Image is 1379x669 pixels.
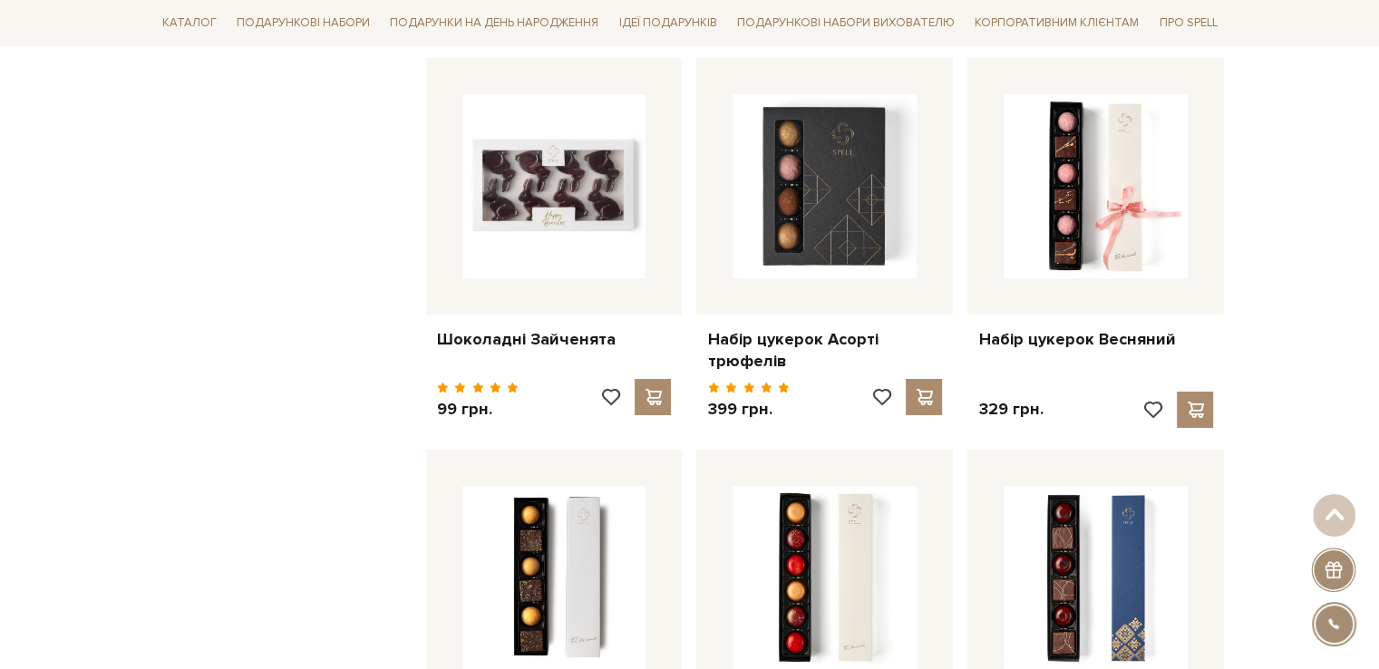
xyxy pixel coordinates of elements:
a: Про Spell [1151,9,1224,37]
p: 99 грн. [437,399,520,420]
a: Каталог [155,9,224,37]
p: 329 грн. [978,399,1043,420]
a: Набір цукерок Весняний [978,329,1213,350]
p: 399 грн. [707,399,790,420]
a: Ідеї подарунків [611,9,723,37]
a: Набір цукерок Асорті трюфелів [707,329,942,372]
a: Корпоративним клієнтам [967,7,1146,38]
img: Шоколадні Зайченята [462,94,646,278]
a: Подарункові набори вихователю [730,7,962,38]
a: Шоколадні Зайченята [437,329,672,350]
a: Подарунки на День народження [383,9,606,37]
a: Подарункові набори [229,9,377,37]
